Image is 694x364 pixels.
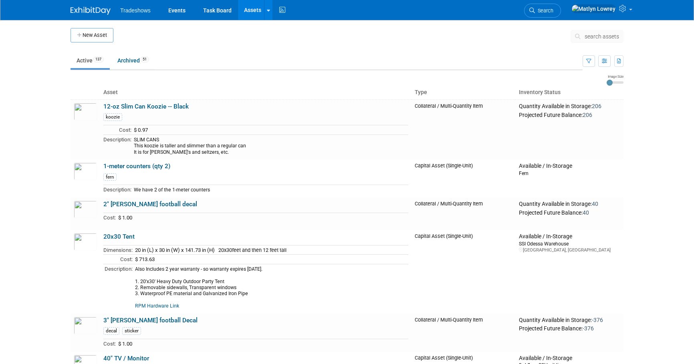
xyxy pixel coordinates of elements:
a: 2" [PERSON_NAME] football decal [103,201,197,208]
td: $ 1.00 [116,213,408,222]
span: 206 [583,112,592,118]
div: SLIM CANS This koozie is taller and slimmer than a regular can It is for [PERSON_NAME]'s and selt... [134,137,408,155]
button: New Asset [71,28,113,42]
div: Quantity Available in Storage: [519,103,620,110]
th: Asset [100,86,412,99]
div: SSI Odessa Warehouse [519,240,620,247]
th: Type [412,86,516,99]
span: 40 [592,201,598,207]
div: Available / In-Storage [519,163,620,170]
span: search assets [585,33,619,40]
div: Projected Future Balance: [519,208,620,217]
div: Also Includes 2 year warranty - so warranty expires [DATE]. 1. 20'x30' Heavy Duty Outdoor Party T... [135,266,408,310]
span: 40 [583,209,589,216]
div: sticker [122,327,141,335]
a: RPM Hardware Link [135,303,179,309]
td: Dimensions: [103,245,133,255]
td: Collateral / Multi-Quantity Item [412,99,516,159]
a: 12-oz Slim Can Koozie -- Black [103,103,189,110]
div: Available / In-Storage [519,355,620,362]
span: 206 [592,103,601,109]
td: Description: [103,135,131,156]
a: Active137 [71,53,110,68]
div: koozie [103,113,122,121]
div: Quantity Available in Storage: [519,317,620,324]
a: 40" TV / Monitor [103,355,149,362]
div: [GEOGRAPHIC_DATA], [GEOGRAPHIC_DATA] [519,247,620,253]
div: fern [103,173,117,181]
td: $ 0.97 [131,125,408,135]
div: We have 2 of the 1-meter counters [134,187,408,193]
div: Image Size [607,74,623,79]
td: $ 1.00 [116,339,408,348]
span: -376 [583,325,594,332]
span: -376 [592,317,603,323]
div: Projected Future Balance: [519,110,620,119]
td: Capital Asset (Single-Unit) [412,159,516,197]
div: Projected Future Balance: [519,324,620,332]
a: 3" [PERSON_NAME] football Decal [103,317,198,324]
td: Cost: [103,125,131,135]
td: Collateral / Multi-Quantity Item [412,197,516,230]
a: Archived51 [111,53,155,68]
div: Available / In-Storage [519,233,620,240]
button: search assets [571,30,623,43]
td: Capital Asset (Single-Unit) [412,230,516,313]
img: Matlyn Lowrey [571,4,616,13]
td: Description: [103,185,131,194]
div: decal [103,327,119,335]
span: Tradeshows [120,7,151,14]
div: Fern [519,170,620,177]
img: ExhibitDay [71,7,111,15]
td: Description: [103,264,133,310]
td: Cost: [103,213,116,222]
span: 137 [93,56,104,62]
span: 51 [140,56,149,62]
span: Search [535,8,553,14]
span: 20 in (L) x 30 in (W) x 141.73 in (H) [135,247,215,253]
span: 20x30feet and then 12 feet tall [218,247,286,253]
td: Collateral / Multi-Quantity Item [412,314,516,352]
a: 20x30 Tent [103,233,135,240]
td: Cost: [103,339,116,348]
a: 1-meter counters (qty 2) [103,163,170,170]
div: Quantity Available in Storage: [519,201,620,208]
a: Search [524,4,561,18]
td: Cost: [103,255,133,264]
td: $ 713.63 [133,255,408,264]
